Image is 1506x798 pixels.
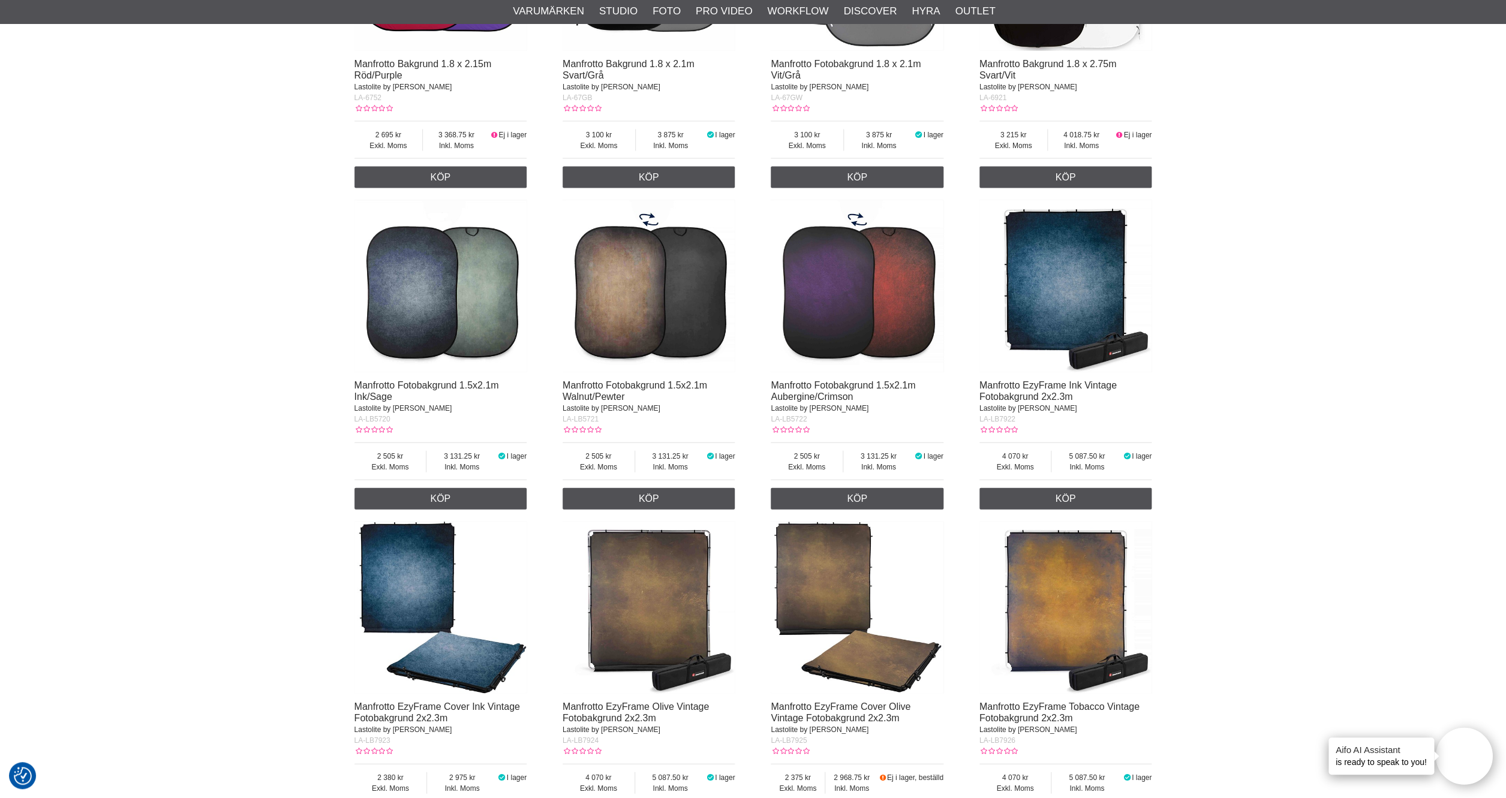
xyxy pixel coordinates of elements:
span: 4 070 [563,772,635,783]
span: LA-LB7923 [354,736,390,745]
span: Lastolite by [PERSON_NAME] [354,725,452,734]
img: Manfrotto EzyFrame Cover Olive Vintage Fotobakgrund 2x2.3m [771,522,943,694]
a: Manfrotto Fotobakgrund 1.5x2.1m Ink/Sage [354,380,499,402]
a: Hyra [912,4,940,19]
span: Exkl. Moms [563,140,635,151]
i: I lager [705,452,715,460]
span: Lastolite by [PERSON_NAME] [979,404,1077,412]
a: Manfrotto EzyFrame Ink Vintage Fotobakgrund 2x2.3m [979,380,1117,402]
i: I lager [497,773,507,782]
span: LA-LB5722 [771,415,807,423]
span: Ej i lager [498,131,527,139]
i: I lager [1122,452,1132,460]
a: Köp [979,488,1152,510]
a: Manfrotto EzyFrame Olive Vintage Fotobakgrund 2x2.3m [563,701,709,723]
img: Manfrotto EzyFrame Tobacco Vintage Fotobakgrund 2x2.3m [979,522,1152,694]
span: Exkl. Moms [979,783,1051,794]
img: Manfrotto Fotobakgrund 1.5x2.1m Ink/Sage [354,200,527,373]
span: Inkl. Moms [636,140,706,151]
span: Lastolite by [PERSON_NAME] [771,404,868,412]
span: Inkl. Moms [635,462,706,472]
span: LA-LB7922 [979,415,1015,423]
div: Kundbetyg: 0 [979,103,1018,114]
span: 3 215 [979,130,1048,140]
span: I lager [1132,452,1152,460]
span: I lager [715,452,735,460]
span: 2 375 [771,772,825,783]
img: Manfrotto EzyFrame Cover Ink Vintage Fotobakgrund 2x2.3m [354,522,527,694]
span: Lastolite by [PERSON_NAME] [979,725,1077,734]
span: Exkl. Moms [563,783,635,794]
a: Köp [563,167,735,188]
span: Inkl. Moms [844,140,914,151]
span: 3 100 [563,130,635,140]
span: Exkl. Moms [563,462,635,472]
img: Manfrotto EzyFrame Olive Vintage Fotobakgrund 2x2.3m [563,522,735,694]
span: LA-6921 [979,94,1006,102]
span: Lastolite by [PERSON_NAME] [771,725,868,734]
a: Manfrotto Fotobakgrund 1.5x2.1m Aubergine/Crimson [771,380,915,402]
div: Kundbetyg: 0 [563,746,601,757]
i: I lager [497,452,507,460]
a: Manfrotto EzyFrame Cover Ink Vintage Fotobakgrund 2x2.3m [354,701,520,723]
span: 2 380 [354,772,427,783]
a: Studio [599,4,638,19]
span: 2 505 [354,451,426,462]
span: Inkl. Moms [1048,140,1115,151]
span: 4 018.75 [1048,130,1115,140]
span: 2 968.75 [825,772,878,783]
span: 3 131.25 [843,451,914,462]
a: Foto [653,4,681,19]
i: I lager [914,452,924,460]
span: I lager [715,773,735,782]
span: I lager [923,452,943,460]
span: LA-LB5721 [563,415,599,423]
span: 4 070 [979,772,1051,783]
span: 2 505 [563,451,635,462]
span: LA-LB7926 [979,736,1015,745]
span: Exkl. Moms [771,140,843,151]
span: 2 505 [771,451,843,462]
span: LA-67GW [771,94,802,102]
a: Pro Video [696,4,752,19]
a: Manfrotto EzyFrame Tobacco Vintage Fotobakgrund 2x2.3m [979,701,1140,723]
i: I lager [914,131,924,139]
span: 2 975 [427,772,497,783]
a: Köp [979,167,1152,188]
i: Beställd [878,773,887,782]
a: Köp [771,167,943,188]
button: Samtyckesinställningar [14,765,32,787]
span: 5 087.50 [635,772,706,783]
span: 4 070 [979,451,1051,462]
a: Köp [354,488,527,510]
span: Ej i lager, beställd [887,773,943,782]
a: Köp [354,167,527,188]
span: Exkl. Moms [771,783,825,794]
span: Inkl. Moms [1051,462,1122,472]
div: Kundbetyg: 0 [354,746,393,757]
span: Inkl. Moms [1051,783,1122,794]
span: 5 087.50 [1051,772,1122,783]
div: is ready to speak to you! [1328,737,1434,775]
span: Inkl. Moms [843,462,914,472]
span: Inkl. Moms [635,783,706,794]
span: 5 087.50 [1051,451,1122,462]
span: I lager [507,452,527,460]
a: Köp [563,488,735,510]
a: Manfrotto Fotobakgrund 1.8 x 2.1m Vit/Grå [771,59,921,80]
span: 3 131.25 [426,451,497,462]
span: Exkl. Moms [354,140,423,151]
a: Varumärken [513,4,584,19]
span: I lager [923,131,943,139]
div: Kundbetyg: 0 [563,103,601,114]
span: Inkl. Moms [426,462,497,472]
span: LA-LB7924 [563,736,599,745]
a: Manfrotto Bakgrund 1.8 x 2.75m Svart/Vit [979,59,1117,80]
div: Kundbetyg: 0 [563,424,601,435]
a: Outlet [955,4,995,19]
img: Manfrotto EzyFrame Ink Vintage Fotobakgrund 2x2.3m [979,200,1152,373]
img: Manfrotto Fotobakgrund 1.5x2.1m Walnut/Pewter [563,200,735,373]
div: Kundbetyg: 0 [771,103,809,114]
span: Lastolite by [PERSON_NAME] [563,83,660,91]
span: I lager [715,131,735,139]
